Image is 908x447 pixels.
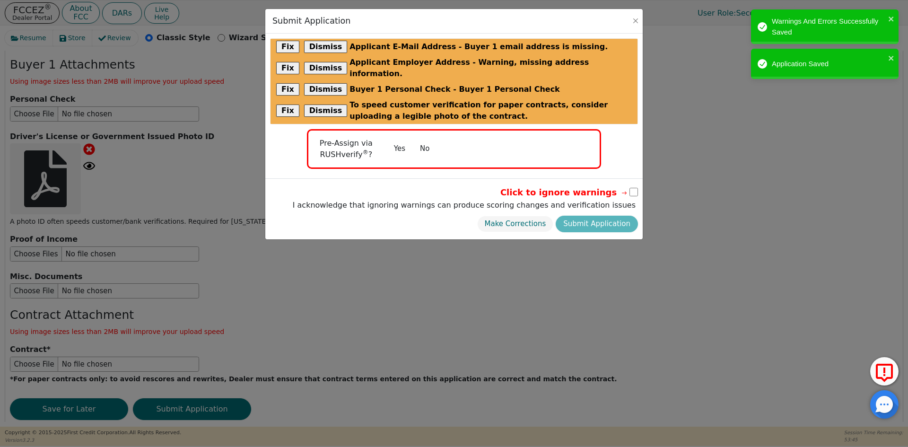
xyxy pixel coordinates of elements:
span: Applicant Employer Address - Warning, missing address information. [349,57,632,79]
span: Pre-Assign via RUSHverify ? [320,139,373,159]
button: Fix [276,105,299,117]
button: Close [631,16,640,26]
span: Applicant E-Mail Address - Buyer 1 email address is missing. [349,41,608,53]
button: Make Corrections [477,216,554,232]
h3: Submit Application [272,16,350,26]
div: Warnings And Errors Successfully Saved [772,16,885,37]
span: Buyer 1 Personal Check - Buyer 1 Personal Check [349,84,560,95]
button: Dismiss [304,62,348,74]
button: Dismiss [304,83,348,96]
span: To speed customer verification for paper contracts, consider uploading a legible photo of the con... [349,99,632,122]
button: No [412,140,437,157]
button: close [888,53,895,63]
span: Click to ignore warnings [500,186,629,199]
button: Fix [276,83,299,96]
button: Dismiss [304,41,348,53]
div: Application Saved [772,59,885,70]
button: Report Error to FCC [870,357,899,386]
button: Dismiss [304,105,348,117]
sup: ® [363,149,368,156]
button: Yes [386,140,413,157]
button: Fix [276,62,299,74]
button: close [888,13,895,24]
button: Fix [276,41,299,53]
label: I acknowledge that ignoring warnings can produce scoring changes and verification issues [290,200,638,211]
